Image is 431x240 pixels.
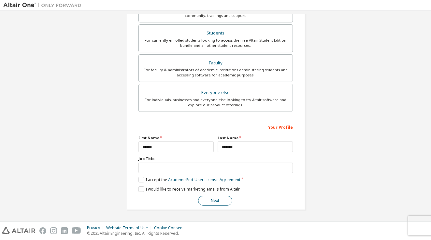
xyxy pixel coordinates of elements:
[143,38,289,48] div: For currently enrolled students looking to access the free Altair Student Edition bundle and all ...
[154,225,188,231] div: Cookie Consent
[3,2,85,8] img: Altair One
[143,88,289,97] div: Everyone else
[218,135,293,140] label: Last Name
[168,177,240,182] a: Academic End-User License Agreement
[143,29,289,38] div: Students
[50,227,57,234] img: instagram.svg
[138,122,293,132] div: Your Profile
[138,186,240,192] label: I would like to receive marketing emails from Altair
[87,231,188,236] p: © 2025 Altair Engineering, Inc. All Rights Reserved.
[2,227,36,234] img: altair_logo.svg
[143,59,289,68] div: Faculty
[72,227,81,234] img: youtube.svg
[61,227,68,234] img: linkedin.svg
[198,196,232,206] button: Next
[138,177,240,182] label: I accept the
[106,225,154,231] div: Website Terms of Use
[143,67,289,78] div: For faculty & administrators of academic institutions administering students and accessing softwa...
[87,225,106,231] div: Privacy
[138,135,214,140] label: First Name
[39,227,46,234] img: facebook.svg
[143,97,289,108] div: For individuals, businesses and everyone else looking to try Altair software and explore our prod...
[138,156,293,161] label: Job Title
